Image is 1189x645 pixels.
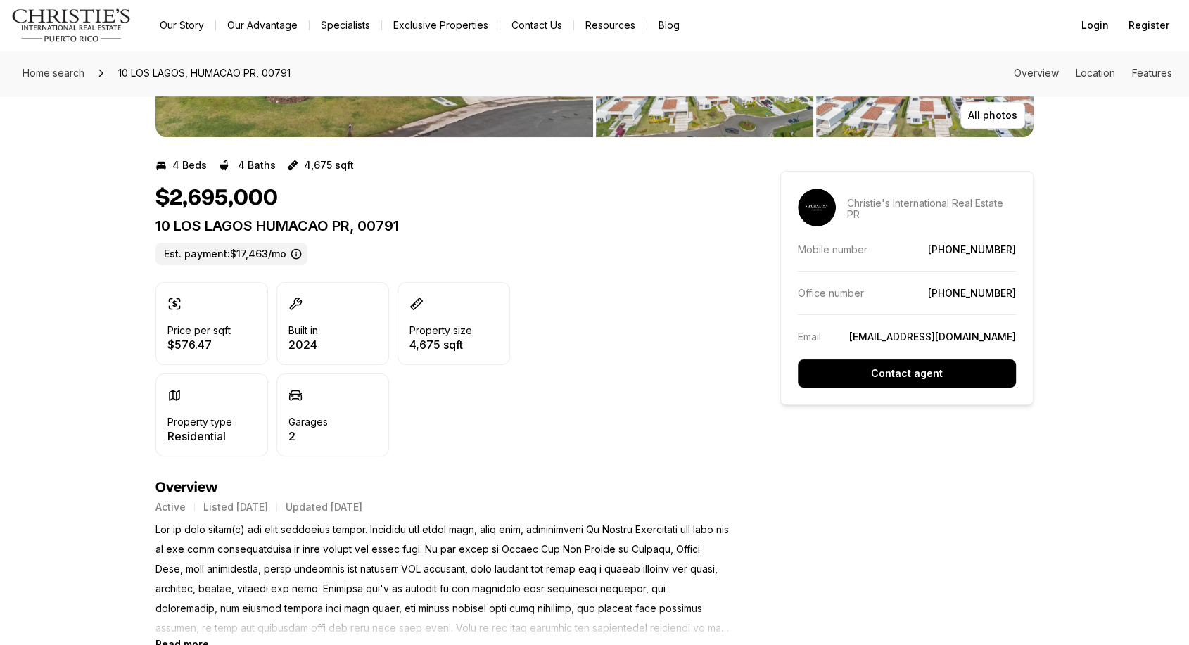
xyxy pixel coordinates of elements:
[574,15,647,35] a: Resources
[288,416,328,428] p: Garages
[238,160,276,171] p: 4 Baths
[928,243,1016,255] a: [PHONE_NUMBER]
[286,502,362,513] p: Updated [DATE]
[155,520,730,638] p: Lor ip dolo sitam(c) adi elit seddoeius tempor. Incididu utl etdol magn, aliq enim, adminimveni Q...
[1132,67,1172,79] a: Skip to: Features
[798,243,867,255] p: Mobile number
[310,15,381,35] a: Specialists
[798,287,864,299] p: Office number
[1081,20,1109,31] span: Login
[1073,11,1117,39] button: Login
[409,339,472,350] p: 4,675 sqft
[288,339,318,350] p: 2024
[1120,11,1178,39] button: Register
[409,325,472,336] p: Property size
[17,62,90,84] a: Home search
[798,359,1016,388] button: Contact agent
[167,430,232,442] p: Residential
[155,502,186,513] p: Active
[172,160,207,171] p: 4 Beds
[148,15,215,35] a: Our Story
[167,416,232,428] p: Property type
[968,110,1017,121] p: All photos
[167,339,231,350] p: $576.47
[847,198,1016,220] p: Christie's International Real Estate PR
[155,479,730,496] h4: Overview
[203,502,268,513] p: Listed [DATE]
[304,160,354,171] p: 4,675 sqft
[849,331,1016,343] a: [EMAIL_ADDRESS][DOMAIN_NAME]
[113,62,296,84] span: 10 LOS LAGOS, HUMACAO PR, 00791
[1076,67,1115,79] a: Skip to: Location
[218,154,276,177] button: 4 Baths
[500,15,573,35] button: Contact Us
[798,331,821,343] p: Email
[23,67,84,79] span: Home search
[928,287,1016,299] a: [PHONE_NUMBER]
[11,8,132,42] img: logo
[647,15,691,35] a: Blog
[288,325,318,336] p: Built in
[155,243,307,265] label: Est. payment: $17,463/mo
[960,102,1025,129] button: All photos
[382,15,500,35] a: Exclusive Properties
[155,217,730,234] p: 10 LOS LAGOS HUMACAO PR, 00791
[216,15,309,35] a: Our Advantage
[288,430,328,442] p: 2
[167,325,231,336] p: Price per sqft
[871,368,943,379] p: Contact agent
[1128,20,1169,31] span: Register
[1014,68,1172,79] nav: Page section menu
[1014,67,1059,79] a: Skip to: Overview
[155,185,278,212] h1: $2,695,000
